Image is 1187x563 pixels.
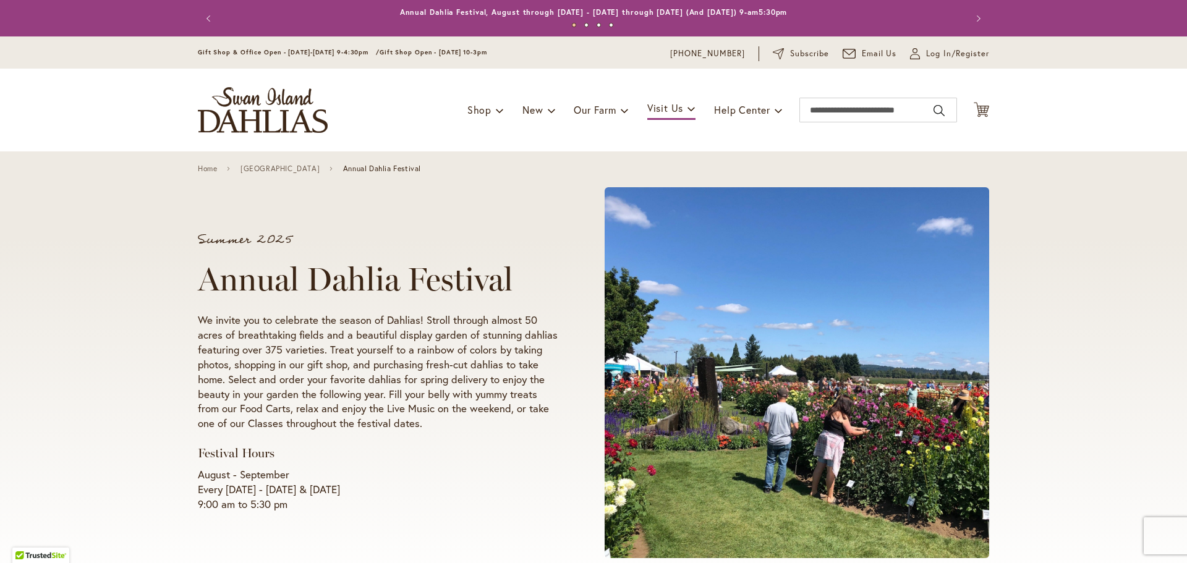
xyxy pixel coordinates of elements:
button: Next [964,6,989,31]
p: August - September Every [DATE] - [DATE] & [DATE] 9:00 am to 5:30 pm [198,467,558,512]
span: Shop [467,103,491,116]
a: Log In/Register [910,48,989,60]
a: [GEOGRAPHIC_DATA] [240,164,320,173]
p: Summer 2025 [198,234,558,246]
span: Our Farm [574,103,616,116]
a: Email Us [843,48,897,60]
span: Help Center [714,103,770,116]
h1: Annual Dahlia Festival [198,261,558,298]
span: Visit Us [647,101,683,114]
button: 1 of 4 [572,23,576,27]
button: 2 of 4 [584,23,589,27]
span: Subscribe [790,48,829,60]
button: 3 of 4 [597,23,601,27]
p: We invite you to celebrate the season of Dahlias! Stroll through almost 50 acres of breathtaking ... [198,313,558,431]
a: Home [198,164,217,173]
a: Annual Dahlia Festival, August through [DATE] - [DATE] through [DATE] (And [DATE]) 9-am5:30pm [400,7,788,17]
a: Subscribe [773,48,829,60]
a: [PHONE_NUMBER] [670,48,745,60]
button: 4 of 4 [609,23,613,27]
span: Annual Dahlia Festival [343,164,421,173]
button: Previous [198,6,223,31]
h3: Festival Hours [198,446,558,461]
span: Log In/Register [926,48,989,60]
span: Gift Shop & Office Open - [DATE]-[DATE] 9-4:30pm / [198,48,380,56]
span: New [522,103,543,116]
a: store logo [198,87,328,133]
span: Email Us [862,48,897,60]
span: Gift Shop Open - [DATE] 10-3pm [380,48,487,56]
